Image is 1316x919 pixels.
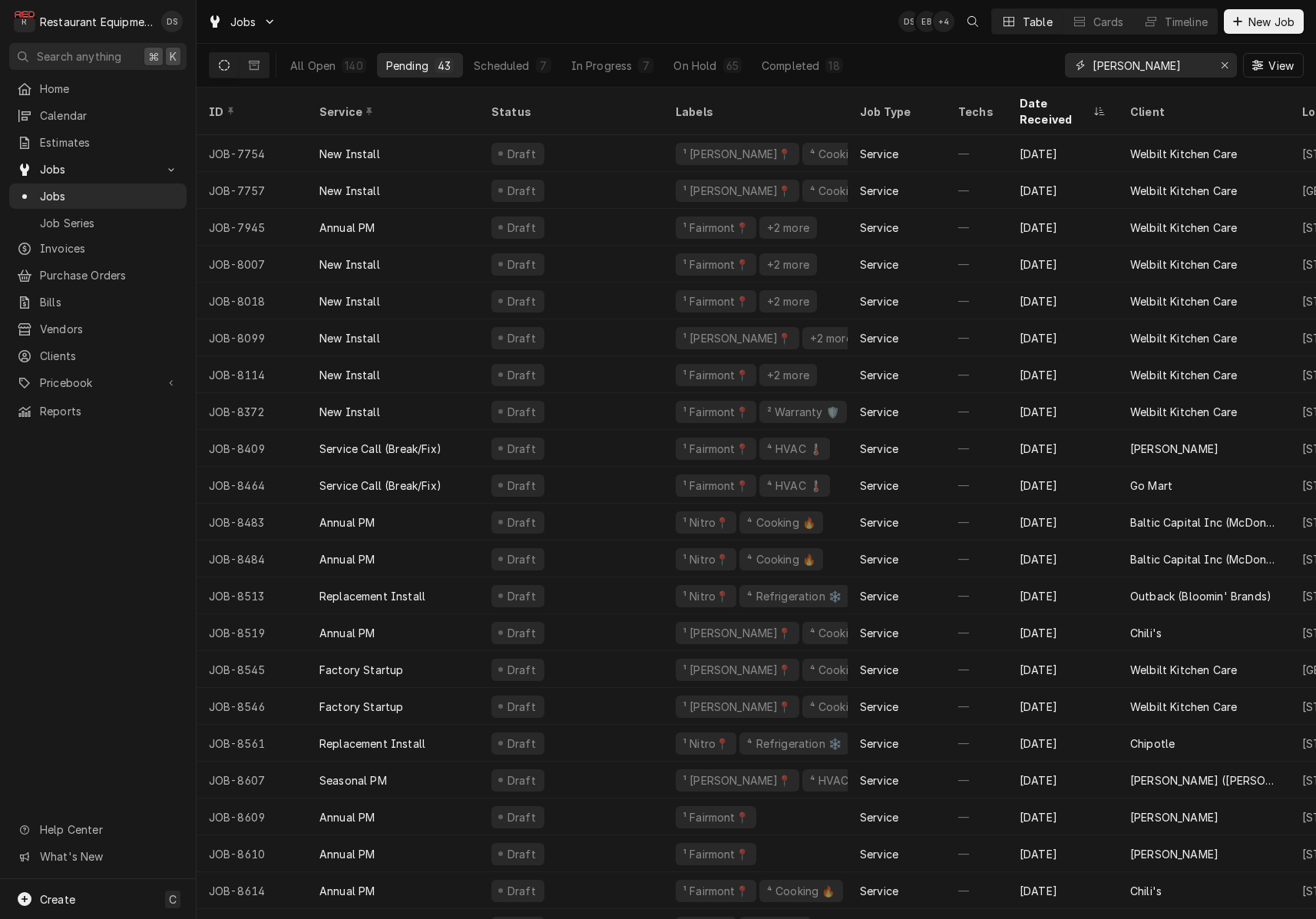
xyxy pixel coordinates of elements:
div: Service [860,404,898,420]
div: ¹ Fairmont📍 [682,883,750,899]
div: ¹ [PERSON_NAME]📍 [682,662,793,678]
div: — [946,651,1007,688]
div: Status [491,104,648,120]
div: Service [860,883,898,899]
div: Draft [505,883,538,899]
a: Home [9,76,187,101]
div: — [946,467,1007,504]
div: Table [1023,14,1053,30]
div: [DATE] [1007,651,1118,688]
div: JOB-8464 [197,467,307,504]
div: Service [860,367,898,383]
div: JOB-7945 [197,209,307,246]
div: Draft [505,256,538,273]
div: +2 more [765,293,811,309]
span: Bills [40,294,179,310]
div: ² Warranty 🛡️ [765,404,841,420]
div: — [946,209,1007,246]
div: + 4 [933,11,954,32]
span: New Job [1245,14,1298,30]
div: All Open [290,58,336,74]
div: Timeline [1165,14,1208,30]
div: — [946,172,1007,209]
div: Service [860,183,898,199]
div: Go Mart [1130,478,1172,494]
div: +2 more [765,256,811,273]
div: Draft [505,404,538,420]
div: Draft [505,478,538,494]
div: Derek Stewart's Avatar [161,11,183,32]
div: — [946,283,1007,319]
div: Replacement Install [319,588,425,604]
div: Seasonal PM [319,772,387,788]
div: Welbilt Kitchen Care [1130,146,1237,162]
div: R [14,11,35,32]
div: Restaurant Equipment Diagnostics's Avatar [14,11,35,32]
div: Service [860,772,898,788]
div: [PERSON_NAME] ([PERSON_NAME]) [1130,772,1278,788]
div: +2 more [765,367,811,383]
div: Service [860,514,898,531]
div: — [946,393,1007,430]
div: ¹ Fairmont📍 [682,441,750,457]
div: Draft [505,809,538,825]
a: Go to Help Center [9,817,187,842]
div: Welbilt Kitchen Care [1130,330,1237,346]
div: [DATE] [1007,762,1118,798]
div: Completed [762,58,819,74]
div: ¹ [PERSON_NAME]📍 [682,699,793,715]
div: [DATE] [1007,393,1118,430]
div: Draft [505,846,538,862]
div: JOB-8484 [197,540,307,577]
div: ⁴ Cooking 🔥 [808,183,880,199]
span: Calendar [40,107,179,124]
div: Baltic Capital Inc (McDonalds Group) [1130,514,1278,531]
div: JOB-8545 [197,651,307,688]
span: Create [40,893,75,906]
div: Annual PM [319,514,375,531]
div: New Install [319,293,380,309]
div: 7 [641,58,650,74]
div: Draft [505,441,538,457]
div: — [946,246,1007,283]
span: Jobs [40,188,179,204]
a: Go to Pricebook [9,370,187,395]
div: JOB-7757 [197,172,307,209]
div: Welbilt Kitchen Care [1130,404,1237,420]
a: Reports [9,398,187,424]
div: ¹ [PERSON_NAME]📍 [682,183,793,199]
div: Service [860,809,898,825]
div: [DATE] [1007,614,1118,651]
div: Welbilt Kitchen Care [1130,293,1237,309]
div: ⁴ HVAC 🌡️ [808,772,867,788]
div: [DATE] [1007,246,1118,283]
span: C [169,891,177,907]
div: — [946,762,1007,798]
div: JOB-8610 [197,835,307,872]
div: ¹ Fairmont📍 [682,367,750,383]
div: — [946,504,1007,540]
div: Draft [505,367,538,383]
span: Vendors [40,321,179,337]
div: [PERSON_NAME] [1130,441,1218,457]
div: Welbilt Kitchen Care [1130,220,1237,236]
div: Draft [505,772,538,788]
a: Invoices [9,236,187,261]
div: Service [860,699,898,715]
div: ⁴ Cooking 🔥 [808,699,880,715]
div: Welbilt Kitchen Care [1130,699,1237,715]
div: [PERSON_NAME] [1130,809,1218,825]
span: Home [40,81,179,97]
div: +2 more [765,220,811,236]
div: 7 [539,58,548,74]
div: Service [860,293,898,309]
div: Replacement Install [319,736,425,752]
div: ¹ [PERSON_NAME]📍 [682,625,793,641]
div: [DATE] [1007,725,1118,762]
div: Service [860,441,898,457]
div: ¹ Fairmont📍 [682,478,750,494]
div: — [946,835,1007,872]
div: Restaurant Equipment Diagnostics [40,14,153,30]
div: 65 [726,58,739,74]
div: ⁴ Cooking 🔥 [765,883,837,899]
